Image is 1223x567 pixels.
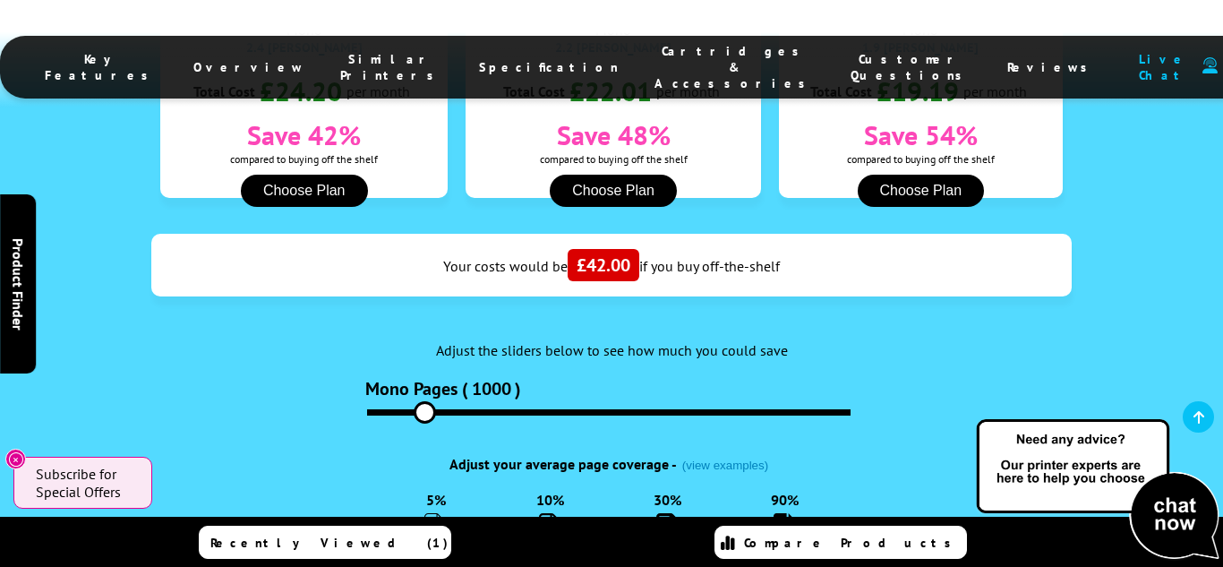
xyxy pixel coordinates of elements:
[656,513,679,543] img: 30%
[540,117,688,152] span: Save 48%
[774,513,796,543] img: 90%
[151,455,1071,473] div: Adjust your average page coverage -
[744,535,961,551] span: Compare Products
[365,377,468,400] span: Mono Pages (
[210,535,449,551] span: Recently Viewed (1)
[1007,59,1097,75] span: Reviews
[677,458,774,473] button: (view examples)
[9,237,27,330] span: Product Finder
[230,117,378,152] span: Save 42%
[479,59,619,75] span: Specification
[1133,51,1193,83] span: Live Chat
[536,491,564,509] span: 10%
[858,175,985,207] button: Choose Plan
[550,175,677,207] button: Choose Plan
[714,526,967,559] a: Compare Products
[540,152,688,166] span: compared to buying off the shelf
[472,377,511,400] label: 1000
[568,249,639,281] span: £42.00
[847,117,995,152] span: Save 54%
[340,51,443,83] span: Similar Printers
[1202,57,1218,74] img: user-headset-duotone.svg
[424,513,447,543] img: 5%
[45,51,158,83] span: Key Features
[654,43,815,91] span: Cartridges & Accessories
[241,175,368,207] button: Choose Plan
[199,526,451,559] a: Recently Viewed (1)
[654,491,681,509] span: 30%
[5,449,26,469] button: Close
[851,51,971,83] span: Customer Questions
[515,377,521,400] span: )
[160,247,1062,283] div: Your costs would be if you buy off-the-shelf
[426,491,446,509] span: 5%
[37,341,1186,359] div: Adjust the sliders below to see how much you could save
[972,417,1223,563] img: Open Live Chat window
[771,491,799,509] span: 90%
[36,465,134,501] span: Subscribe for Special Offers
[847,152,995,166] span: compared to buying off the shelf
[539,513,561,543] img: 10%
[230,152,378,166] span: compared to buying off the shelf
[193,59,304,75] span: Overview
